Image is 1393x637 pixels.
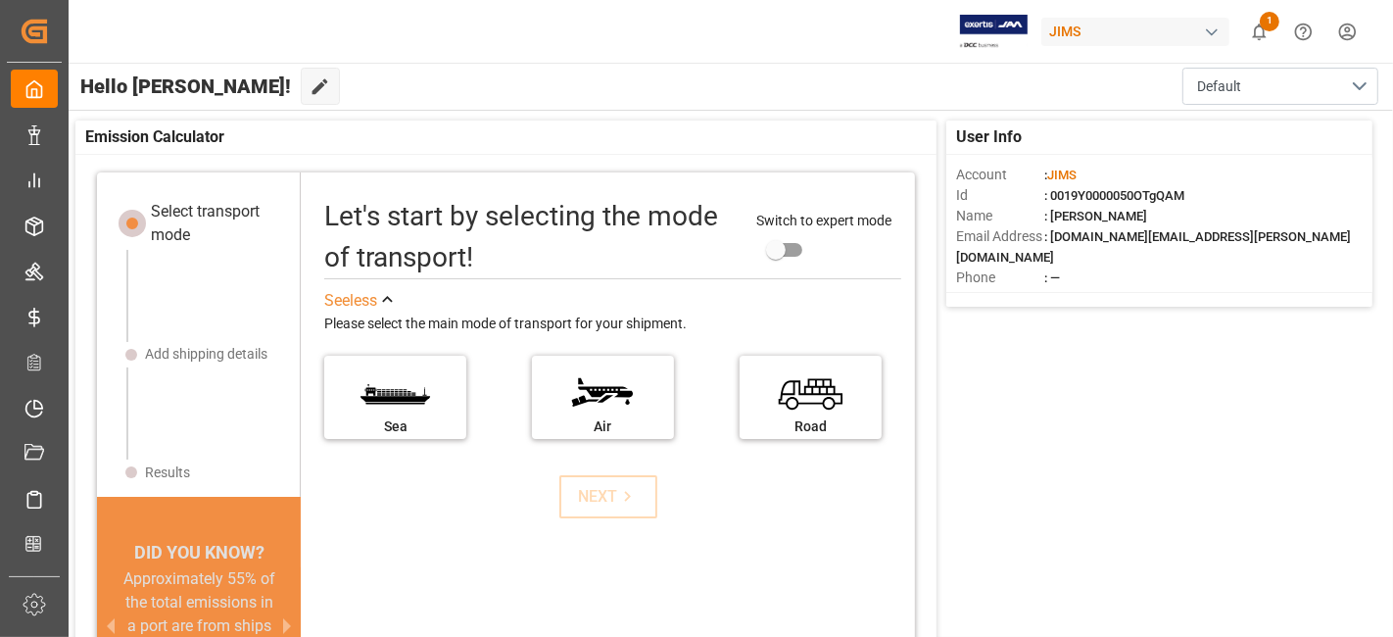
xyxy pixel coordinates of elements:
button: NEXT [559,475,657,518]
span: Id [956,185,1044,206]
span: Hello [PERSON_NAME]! [80,68,291,105]
img: Exertis%20JAM%20-%20Email%20Logo.jpg_1722504956.jpg [960,15,1028,49]
span: Account [956,165,1044,185]
span: : 0019Y0000050OTgQAM [1044,188,1184,203]
span: : Shipper [1044,291,1093,306]
span: 1 [1260,12,1279,31]
span: : — [1044,270,1060,285]
button: JIMS [1041,13,1237,50]
button: Help Center [1281,10,1325,54]
span: Phone [956,268,1044,288]
div: DID YOU KNOW? [97,538,302,567]
span: Switch to expert mode [757,213,892,228]
span: JIMS [1047,168,1077,182]
div: Add shipping details [145,344,267,365]
div: See less [324,289,377,313]
button: show 1 new notifications [1237,10,1281,54]
span: Account Type [956,288,1044,309]
span: Name [956,206,1044,226]
button: open menu [1182,68,1378,105]
div: Please select the main mode of transport for your shipment. [324,313,900,336]
div: Select transport mode [151,200,286,247]
div: Sea [334,416,456,437]
div: Results [145,463,190,483]
div: JIMS [1041,18,1229,46]
span: User Info [956,125,1022,149]
span: Email Address [956,226,1044,247]
div: Air [542,416,664,437]
span: Emission Calculator [85,125,224,149]
div: Road [749,416,872,437]
span: Default [1197,76,1241,97]
span: : [DOMAIN_NAME][EMAIL_ADDRESS][PERSON_NAME][DOMAIN_NAME] [956,229,1351,265]
div: Let's start by selecting the mode of transport! [324,196,737,278]
div: NEXT [578,485,638,509]
span: : [1044,168,1077,182]
span: : [PERSON_NAME] [1044,209,1147,223]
